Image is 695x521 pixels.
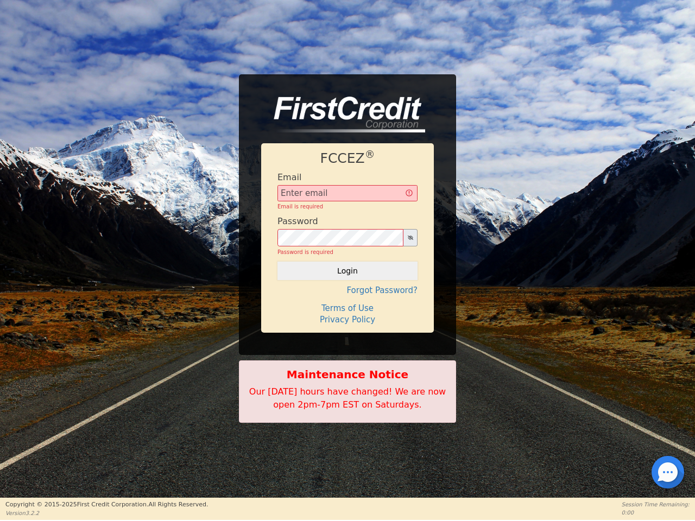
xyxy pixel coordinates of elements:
b: Maintenance Notice [245,366,450,383]
p: Version 3.2.2 [5,509,208,517]
h4: Terms of Use [277,303,418,313]
p: 0:00 [622,509,690,517]
h4: Email [277,172,301,182]
span: Our [DATE] hours have changed! We are now open 2pm-7pm EST on Saturdays. [249,386,446,410]
button: Login [277,262,418,280]
div: Password is required [277,248,418,256]
h4: Password [277,216,318,226]
input: password [277,229,403,246]
div: Email is required [277,202,418,211]
h1: FCCEZ [277,150,418,167]
img: logo-CMu_cnol.png [261,97,425,132]
span: All Rights Reserved. [148,501,208,508]
p: Copyright © 2015- 2025 First Credit Corporation. [5,500,208,510]
p: Session Time Remaining: [622,500,690,509]
h4: Privacy Policy [277,315,418,325]
h4: Forgot Password? [277,285,418,295]
sup: ® [365,149,375,160]
input: Enter email [277,185,418,201]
